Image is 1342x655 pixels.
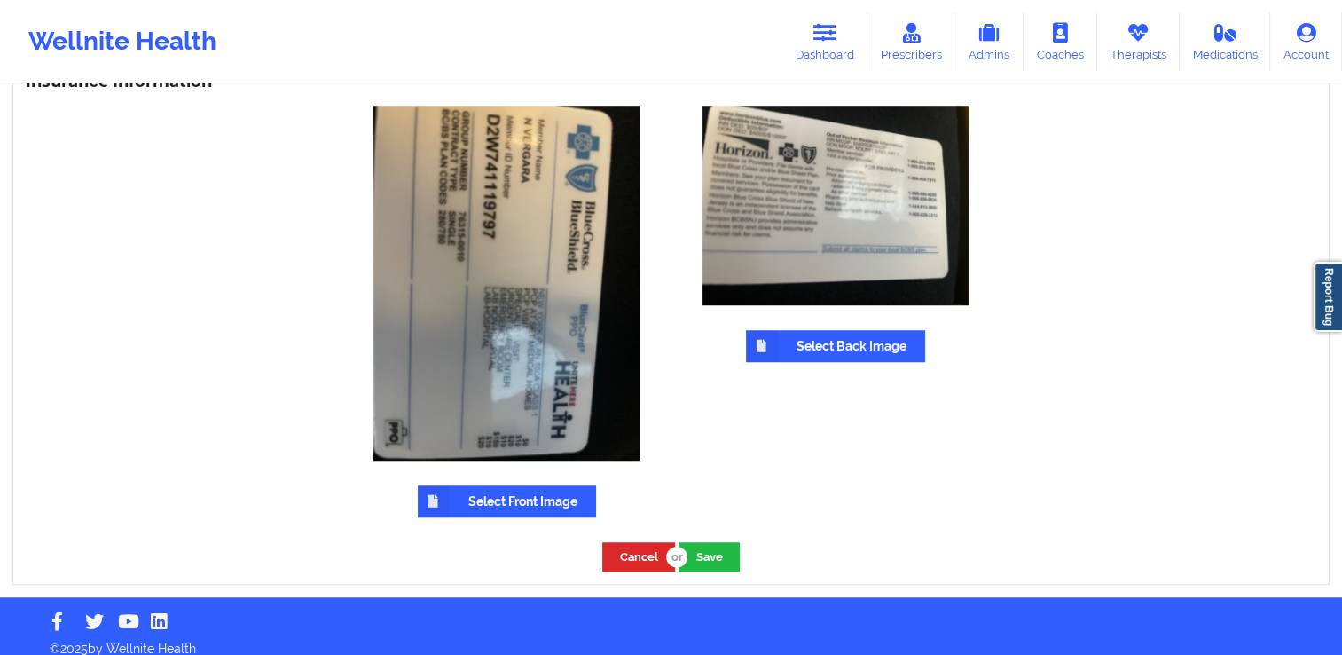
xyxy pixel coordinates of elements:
[1097,12,1180,71] a: Therapists
[954,12,1024,71] a: Admins
[867,12,955,71] a: Prescribers
[373,106,640,461] img: Avatar
[1314,262,1342,332] a: Report Bug
[418,485,596,517] label: Select Front Image
[679,542,740,572] button: Save
[702,106,969,305] img: Avatar
[602,542,675,572] button: Cancel
[782,12,867,71] a: Dashboard
[1270,12,1342,71] a: Account
[746,330,925,362] label: Select Back Image
[1180,12,1271,71] a: Medications
[1024,12,1097,71] a: Coaches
